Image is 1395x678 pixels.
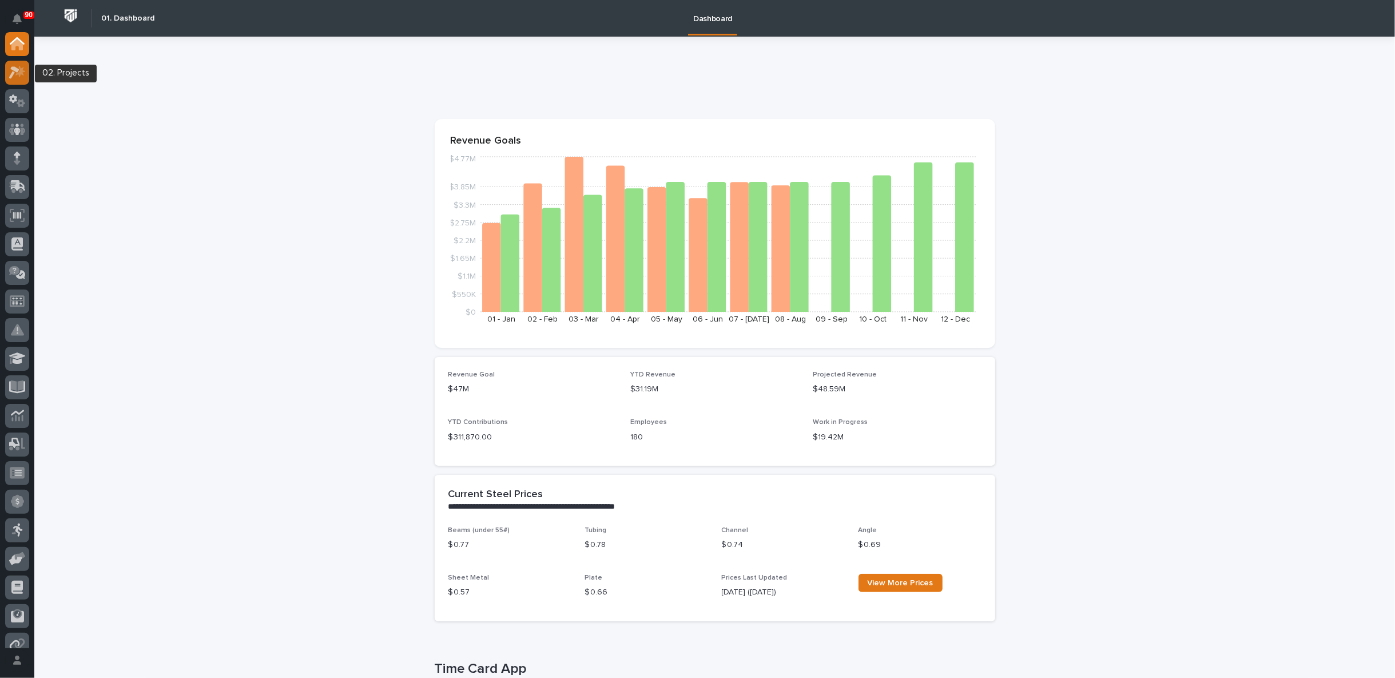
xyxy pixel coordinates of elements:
[14,14,29,32] div: Notifications90
[630,371,675,378] span: YTD Revenue
[692,315,722,323] text: 06 - Jun
[774,315,805,323] text: 08 - Aug
[448,539,571,551] p: $ 0.77
[5,7,29,31] button: Notifications
[454,237,476,245] tspan: $2.2M
[25,11,33,19] p: 90
[610,315,640,323] text: 04 - Apr
[448,383,617,395] p: $47M
[449,156,476,164] tspan: $4.77M
[722,527,749,534] span: Channel
[569,315,599,323] text: 03 - Mar
[859,539,981,551] p: $ 0.69
[448,419,508,426] span: YTD Contributions
[585,527,607,534] span: Tubing
[60,5,81,26] img: Workspace Logo
[101,14,154,23] h2: 01. Dashboard
[941,315,970,323] text: 12 - Dec
[859,527,877,534] span: Angle
[458,273,476,281] tspan: $1.1M
[722,574,788,581] span: Prices Last Updated
[448,431,617,443] p: $ 311,870.00
[630,419,667,426] span: Employees
[585,574,603,581] span: Plate
[813,419,868,426] span: Work in Progress
[816,315,848,323] text: 09 - Sep
[813,371,877,378] span: Projected Revenue
[448,527,510,534] span: Beams (under 55#)
[452,291,476,299] tspan: $550K
[451,135,979,148] p: Revenue Goals
[650,315,682,323] text: 05 - May
[466,308,476,316] tspan: $0
[722,586,845,598] p: [DATE] ([DATE])
[900,315,928,323] text: 11 - Nov
[813,431,981,443] p: $19.42M
[450,255,476,263] tspan: $1.65M
[722,539,845,551] p: $ 0.74
[448,586,571,598] p: $ 0.57
[859,315,887,323] text: 10 - Oct
[435,661,991,677] p: Time Card App
[448,371,495,378] span: Revenue Goal
[449,184,476,192] tspan: $3.85M
[859,574,943,592] a: View More Prices
[630,431,799,443] p: 180
[448,574,490,581] span: Sheet Metal
[448,489,543,501] h2: Current Steel Prices
[813,383,981,395] p: $48.59M
[450,219,476,227] tspan: $2.75M
[630,383,799,395] p: $31.19M
[585,539,708,551] p: $ 0.78
[454,201,476,209] tspan: $3.3M
[729,315,769,323] text: 07 - [DATE]
[868,579,933,587] span: View More Prices
[527,315,558,323] text: 02 - Feb
[487,315,515,323] text: 01 - Jan
[585,586,708,598] p: $ 0.66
